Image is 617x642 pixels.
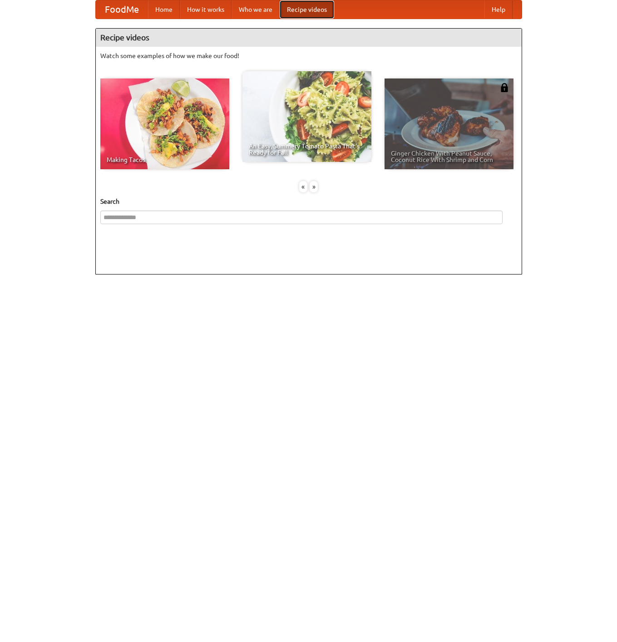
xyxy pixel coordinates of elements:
a: Help [484,0,513,19]
img: 483408.png [500,83,509,92]
a: FoodMe [96,0,148,19]
h4: Recipe videos [96,29,522,47]
a: Making Tacos [100,78,229,169]
span: Making Tacos [107,157,223,163]
span: An Easy, Summery Tomato Pasta That's Ready for Fall [249,143,365,156]
div: » [310,181,318,192]
h5: Search [100,197,517,206]
a: An Easy, Summery Tomato Pasta That's Ready for Fall [242,71,371,162]
p: Watch some examples of how we make our food! [100,51,517,60]
a: Home [148,0,180,19]
a: Recipe videos [280,0,334,19]
a: How it works [180,0,232,19]
a: Who we are [232,0,280,19]
div: « [299,181,307,192]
